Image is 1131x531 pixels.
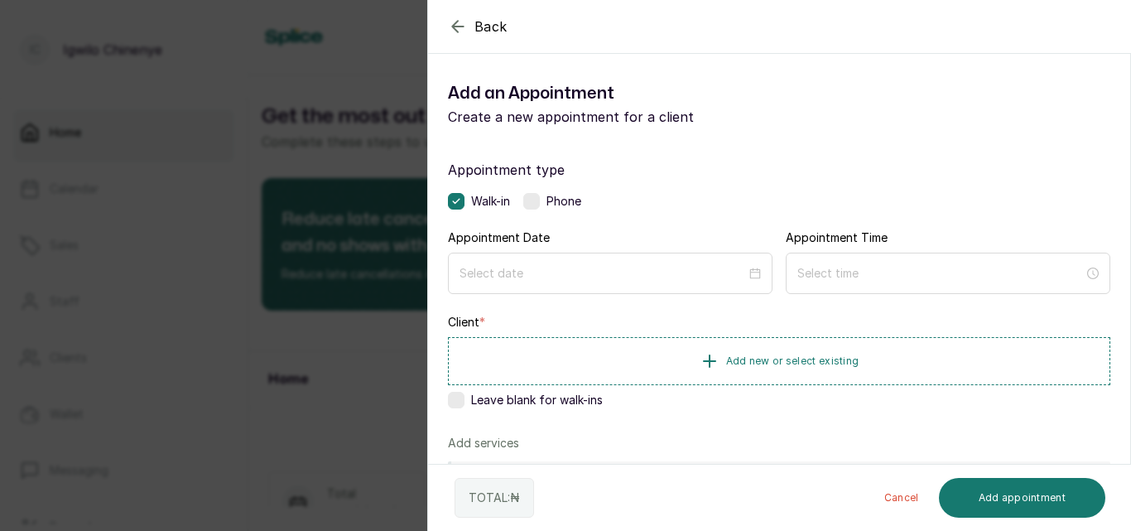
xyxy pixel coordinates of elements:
[448,314,485,331] label: Client
[469,490,520,506] p: TOTAL: ₦
[460,264,746,282] input: Select date
[448,337,1110,385] button: Add new or select existing
[448,229,550,246] label: Appointment Date
[448,435,519,451] p: Add services
[546,193,581,210] span: Phone
[471,193,510,210] span: Walk-in
[448,80,779,107] h1: Add an Appointment
[448,160,1110,180] label: Appointment type
[448,17,508,36] button: Back
[471,392,603,408] span: Leave blank for walk-ins
[797,264,1084,282] input: Select time
[871,478,932,518] button: Cancel
[474,17,508,36] span: Back
[786,229,888,246] label: Appointment Time
[448,107,779,127] p: Create a new appointment for a client
[939,478,1106,518] button: Add appointment
[726,355,859,368] span: Add new or select existing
